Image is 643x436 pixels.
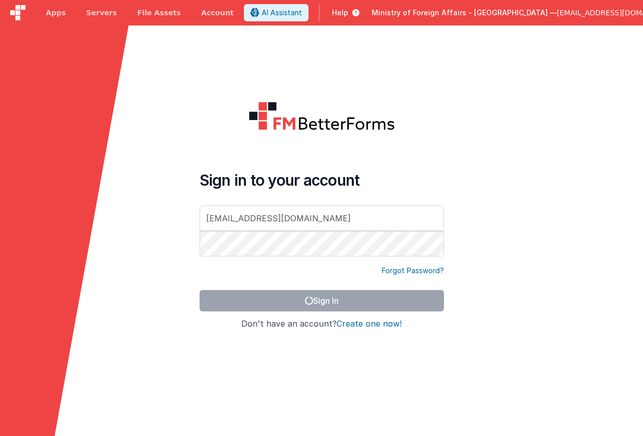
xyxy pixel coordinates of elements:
button: Create one now! [337,319,402,329]
span: Ministry of Foreign Affairs - [GEOGRAPHIC_DATA] — [372,8,557,18]
span: File Assets [137,8,181,18]
span: Servers [86,8,117,18]
span: Apps [46,8,66,18]
button: Sign In [200,290,444,311]
h4: Sign in to your account [200,171,444,189]
a: Forgot Password? [382,266,444,276]
h4: Don't have an account? [200,319,444,329]
span: AI Assistant [262,8,302,18]
span: Help [332,8,348,18]
button: AI Assistant [244,4,309,21]
input: Email Address [200,206,444,231]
